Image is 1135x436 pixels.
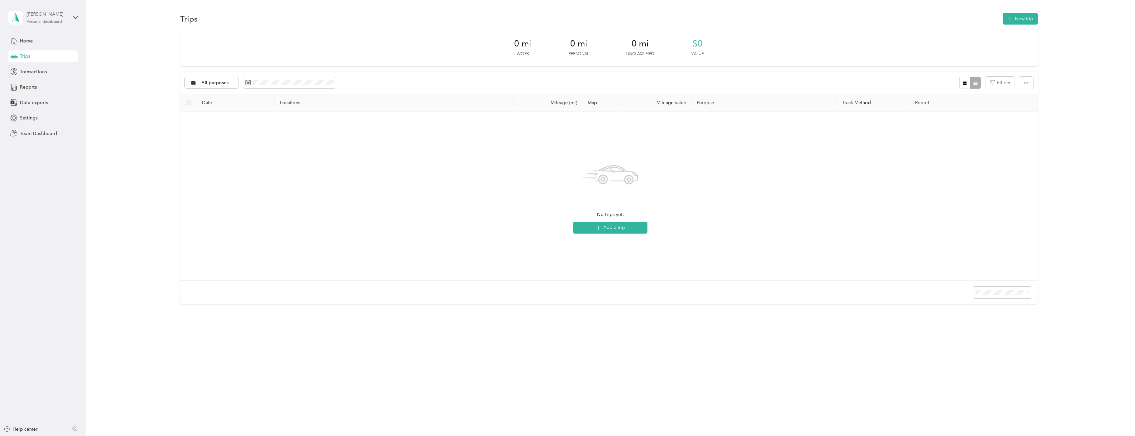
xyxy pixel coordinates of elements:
span: All purposes [201,81,229,85]
th: Report [910,94,1004,112]
span: Data exports [20,99,48,106]
span: Settings [20,114,37,121]
th: Purpose [692,94,837,112]
th: Track Method [837,94,909,112]
button: New trip [1003,13,1038,25]
span: 0 mi [514,38,531,49]
span: Home [20,37,33,44]
button: Add a trip [573,222,647,234]
th: Map [582,94,619,112]
span: Team Dashboard [20,130,57,137]
span: Trips [20,53,30,60]
span: No trips yet. [597,211,624,218]
th: Locations [275,94,514,112]
p: Value [691,51,704,57]
span: Reports [20,84,37,91]
iframe: Everlance-gr Chat Button Frame [1098,399,1135,436]
span: $0 [693,38,702,49]
button: Filters [985,77,1015,89]
th: Date [197,94,275,112]
p: Personal [568,51,589,57]
div: Personal dashboard [27,20,62,24]
div: [PERSON_NAME] [27,11,68,18]
span: 0 mi [632,38,649,49]
p: Work [517,51,529,57]
th: Mileage (mi) [514,94,582,112]
p: Unclassified [626,51,654,57]
span: Transactions [20,68,47,75]
span: 0 mi [570,38,587,49]
th: Mileage value [619,94,691,112]
button: Help center [4,426,37,433]
h1: Trips [180,15,198,22]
